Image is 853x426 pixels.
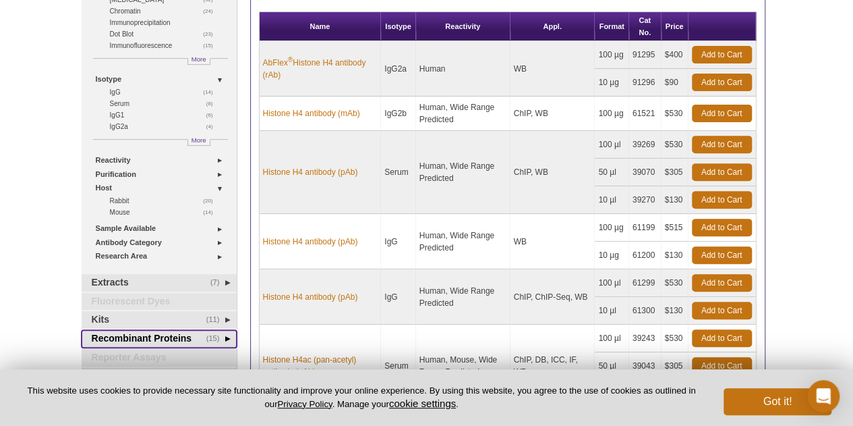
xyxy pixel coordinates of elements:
[96,236,229,250] a: Antibody Category
[206,121,220,132] span: (4)
[629,12,661,41] th: Cat No.
[22,385,701,410] p: This website uses cookies to provide necessary site functionality and improve your online experie...
[661,97,688,131] td: $530
[416,12,510,41] th: Reactivity
[187,58,210,65] a: More
[263,166,358,178] a: Histone H4 antibody (pAb)
[110,98,220,109] a: (8)Serum
[96,167,229,182] a: Purification
[203,195,220,207] span: (20)
[203,5,220,17] span: (24)
[661,186,688,214] td: $130
[595,131,628,159] td: 100 µl
[629,352,661,380] td: 39043
[661,269,688,297] td: $530
[203,28,220,40] span: (23)
[203,40,220,51] span: (15)
[595,242,628,269] td: 10 µg
[381,131,416,214] td: Serum
[96,153,229,167] a: Reactivity
[661,214,688,242] td: $515
[595,352,628,380] td: 50 µl
[595,186,628,214] td: 10 µl
[692,219,752,236] a: Add to Cart
[595,269,628,297] td: 100 µl
[288,56,293,63] sup: ®
[510,269,595,325] td: ChIP, ChIP-Seq, WB
[110,109,220,121] a: (6)IgG1
[595,12,628,41] th: Format
[110,86,220,98] a: (14)IgG
[416,214,510,269] td: Human, Wide Range Predicted
[661,12,688,41] th: Price
[692,357,752,375] a: Add to Cart
[381,269,416,325] td: IgG
[206,330,227,348] span: (15)
[263,107,360,119] a: Histone H4 antibody (mAb)
[96,249,229,263] a: Research Area
[206,311,227,329] span: (11)
[260,12,382,41] th: Name
[416,41,510,97] td: Human
[807,380,840,412] div: Open Intercom Messenger
[263,236,358,248] a: Histone H4 antibody (pAb)
[629,186,661,214] td: 39270
[416,325,510,408] td: Human, Mouse, Wide Range Predicted
[692,246,752,264] a: Add to Cart
[381,12,416,41] th: Isotype
[692,302,752,319] a: Add to Cart
[263,354,378,378] a: Histone H4ac (pan-acetyl) antibody (pAb)
[263,291,358,303] a: Histone H4 antibody (pAb)
[629,269,661,297] td: 61299
[82,311,237,329] a: (11)Kits
[277,399,332,409] a: Privacy Policy
[82,349,237,367] a: Reporter Assays
[381,325,416,408] td: Serum
[692,163,752,181] a: Add to Cart
[416,131,510,214] td: Human, Wide Range Predicted
[82,274,237,292] a: (7)Extracts
[661,131,688,159] td: $530
[629,69,661,97] td: 91296
[510,131,595,214] td: ChIP, WB
[203,207,220,218] span: (14)
[110,207,220,218] a: (14)Mouse
[595,214,628,242] td: 100 µg
[595,325,628,352] td: 100 µl
[661,325,688,352] td: $530
[510,41,595,97] td: WB
[203,86,220,98] span: (14)
[192,53,206,65] span: More
[629,97,661,131] td: 61521
[110,121,220,132] a: (4)IgG2a
[724,388,831,415] button: Got it!
[692,136,752,153] a: Add to Cart
[661,41,688,69] td: $400
[381,97,416,131] td: IgG2b
[595,69,628,97] td: 10 µg
[389,398,456,409] button: cookie settings
[381,214,416,269] td: IgG
[629,297,661,325] td: 61300
[206,98,220,109] span: (8)
[661,159,688,186] td: $305
[595,41,628,69] td: 100 µg
[210,274,227,292] span: (7)
[629,325,661,352] td: 39243
[263,57,378,81] a: AbFlex®Histone H4 antibody (rAb)
[110,195,220,207] a: (20)Rabbit
[629,41,661,69] td: 91295
[661,297,688,325] td: $130
[661,242,688,269] td: $130
[629,159,661,186] td: 39070
[692,191,752,209] a: Add to Cart
[510,325,595,408] td: ChIP, DB, ICC, IF, WB
[595,297,628,325] td: 10 µl
[692,46,752,63] a: Add to Cart
[192,134,206,146] span: More
[96,72,229,86] a: Isotype
[692,274,752,292] a: Add to Cart
[595,97,628,131] td: 100 µg
[661,69,688,97] td: $90
[96,221,229,236] a: Sample Available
